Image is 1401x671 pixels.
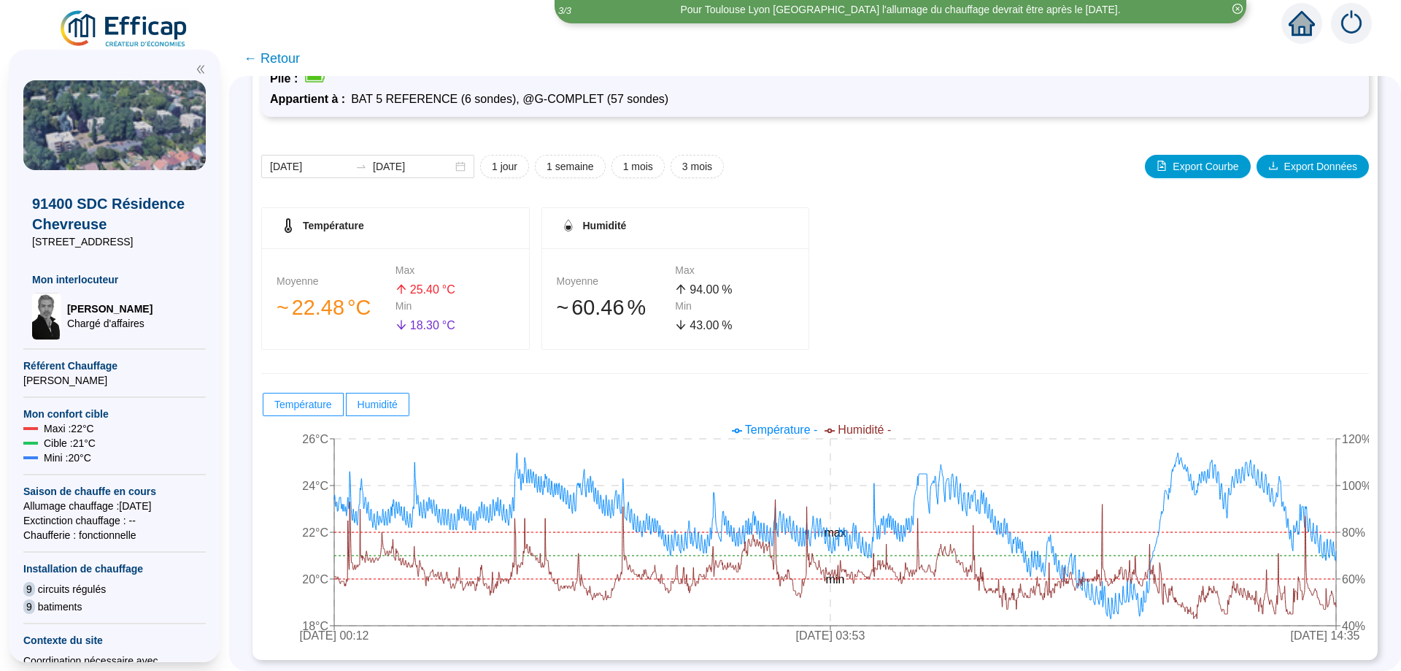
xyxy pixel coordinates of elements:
[547,159,594,175] span: 1 semaine
[23,599,35,614] span: 9
[23,633,206,648] span: Contexte du site
[395,299,514,314] div: Min
[395,319,407,331] span: arrow-down
[32,293,61,340] img: Chargé d'affaires
[423,319,439,331] span: .30
[838,423,891,436] span: Humidité -
[302,573,328,586] tspan: 20°C
[1157,161,1167,171] span: file-image
[1284,159,1357,175] span: Export Données
[23,373,206,388] span: [PERSON_NAME]
[44,436,96,450] span: Cible : 21 °C
[1232,4,1243,14] span: close-circle
[67,316,153,331] span: Chargé d'affaires
[1342,480,1372,492] tspan: 100%
[1268,161,1278,171] span: download
[270,72,304,85] span: Pile :
[277,292,289,323] span: 󠁾~
[44,450,91,465] span: Mini : 20 °C
[302,480,328,492] tspan: 24°C
[23,407,206,421] span: Mon confort cible
[745,423,818,436] span: Température -
[23,528,206,542] span: Chaufferie : fonctionnelle
[38,582,106,597] span: circuits régulés
[300,630,369,643] tspan: [DATE] 00:12
[671,155,724,178] button: 3 mois
[302,526,328,539] tspan: 22°C
[23,582,35,597] span: 9
[557,274,676,289] div: Moyenne
[1342,620,1365,632] tspan: 40%
[690,283,703,296] span: 94
[32,193,197,234] span: 91400 SDC Résidence Chevreuse
[23,561,206,576] span: Installation de chauffage
[557,292,569,323] span: 󠁾~
[722,317,732,334] span: %
[1291,630,1360,643] tspan: [DATE] 14:35
[1289,10,1315,37] span: home
[58,9,190,50] img: efficap energie logo
[722,281,732,299] span: %
[680,2,1120,18] div: Pour Toulouse Lyon [GEOGRAPHIC_DATA] l'allumage du chauffage devrait être après le [DATE].
[611,155,665,178] button: 1 mois
[1331,3,1372,44] img: alerts
[277,274,395,289] div: Moyenne
[442,281,455,299] span: °C
[44,421,94,436] span: Maxi : 22 °C
[38,599,82,614] span: batiments
[32,234,197,249] span: [STREET_ADDRESS]
[410,283,423,296] span: 25
[270,93,351,105] span: Appartient à :
[826,573,845,586] tspan: min
[196,64,206,74] span: double-left
[1342,573,1365,586] tspan: 60%
[347,292,371,323] span: °C
[690,319,703,331] span: 43
[627,292,646,323] span: %
[796,630,865,643] tspan: [DATE] 03:53
[23,499,206,513] span: Allumage chauffage : [DATE]
[442,317,455,334] span: °C
[23,358,206,373] span: Référent Chauffage
[703,283,719,296] span: .00
[355,161,367,172] span: swap-right
[1342,526,1365,539] tspan: 80%
[395,283,407,295] span: arrow-up
[571,296,595,319] span: 60
[351,93,668,105] span: BAT 5 REFERENCE (6 sondes), @G-COMPLET (57 sondes)
[682,159,712,175] span: 3 mois
[1173,159,1238,175] span: Export Courbe
[358,399,398,410] span: Humidité
[1257,155,1369,178] button: Export Données
[623,159,653,175] span: 1 mois
[23,513,206,528] span: Exctinction chauffage : --
[1342,433,1372,445] tspan: 120%
[675,263,794,278] div: Max
[302,433,328,445] tspan: 26°C
[583,220,627,231] span: Humidité
[410,319,423,331] span: 18
[315,296,344,319] span: .48
[32,272,197,287] span: Mon interlocuteur
[395,263,514,278] div: Max
[535,155,606,178] button: 1 semaine
[302,620,328,632] tspan: 18°C
[675,299,794,314] div: Min
[292,296,315,319] span: 22
[675,319,687,331] span: arrow-down
[1145,155,1250,178] button: Export Courbe
[492,159,517,175] span: 1 jour
[423,283,439,296] span: .40
[23,484,206,499] span: Saison de chauffe en cours
[303,220,364,231] span: Température
[274,399,332,410] span: Température
[824,526,846,539] tspan: max
[675,283,687,295] span: arrow-up
[244,48,300,69] span: ← Retour
[558,5,571,16] i: 3 / 3
[270,159,350,175] input: Date de début
[67,302,153,316] span: [PERSON_NAME]
[355,161,367,172] span: to
[480,155,529,178] button: 1 jour
[595,296,624,319] span: .46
